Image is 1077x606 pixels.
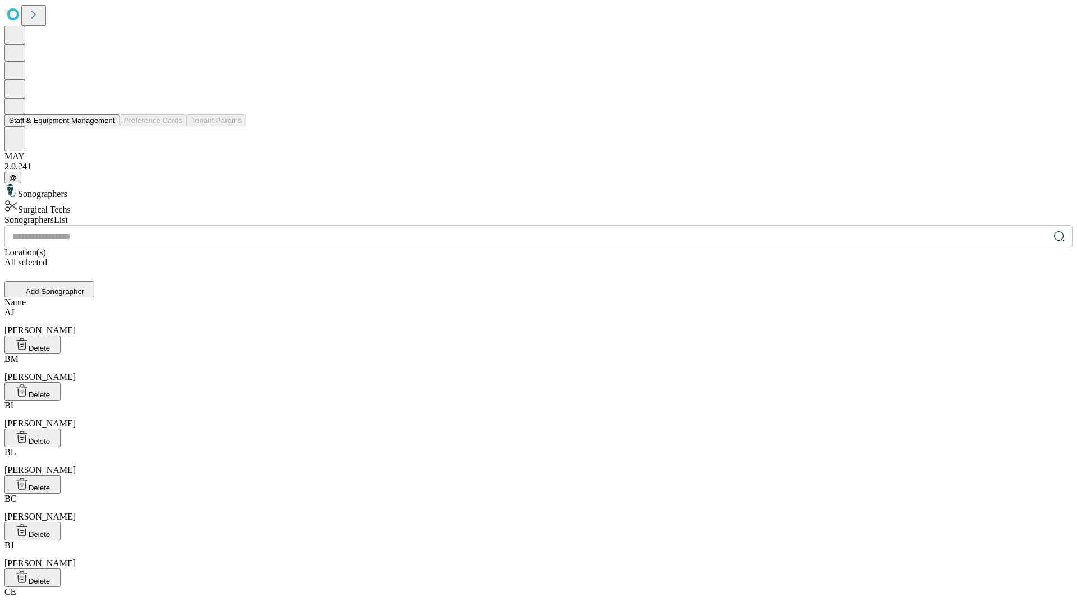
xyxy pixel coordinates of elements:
[4,447,16,457] span: BL
[4,382,61,401] button: Delete
[119,114,187,126] button: Preference Cards
[4,162,1073,172] div: 2.0.241
[4,151,1073,162] div: MAY
[9,173,17,182] span: @
[187,114,246,126] button: Tenant Params
[4,354,1073,382] div: [PERSON_NAME]
[4,447,1073,475] div: [PERSON_NAME]
[4,522,61,540] button: Delete
[4,336,61,354] button: Delete
[4,475,61,494] button: Delete
[4,258,1073,268] div: All selected
[4,540,14,550] span: BJ
[4,494,1073,522] div: [PERSON_NAME]
[4,183,1073,199] div: Sonographers
[29,577,50,585] span: Delete
[4,494,16,503] span: BC
[4,429,61,447] button: Delete
[4,307,15,317] span: AJ
[4,297,1073,307] div: Name
[4,172,21,183] button: @
[4,354,19,364] span: BM
[4,540,1073,568] div: [PERSON_NAME]
[29,391,50,399] span: Delete
[29,484,50,492] span: Delete
[26,287,84,296] span: Add Sonographer
[4,587,16,596] span: CE
[29,437,50,446] span: Delete
[4,568,61,587] button: Delete
[4,401,13,410] span: BI
[4,307,1073,336] div: [PERSON_NAME]
[4,199,1073,215] div: Surgical Techs
[4,401,1073,429] div: [PERSON_NAME]
[4,114,119,126] button: Staff & Equipment Management
[29,344,50,352] span: Delete
[4,215,1073,225] div: Sonographers List
[4,247,46,257] span: Location(s)
[29,530,50,539] span: Delete
[4,281,94,297] button: Add Sonographer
